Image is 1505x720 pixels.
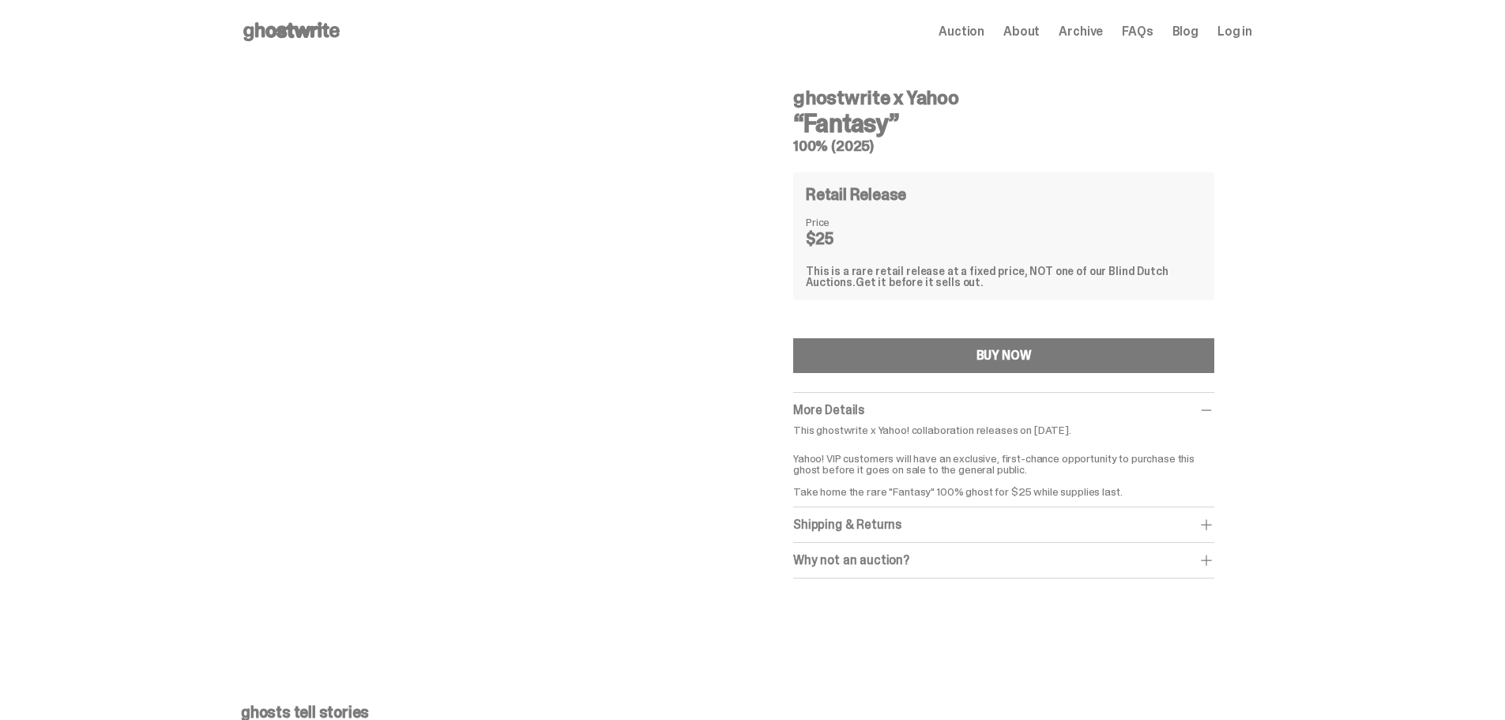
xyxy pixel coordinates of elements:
dt: Price [806,217,885,228]
span: More Details [793,401,864,418]
div: Why not an auction? [793,552,1214,568]
h3: “Fantasy” [793,111,1214,136]
h5: 100% (2025) [793,139,1214,153]
dd: $25 [806,231,885,247]
button: BUY NOW [793,338,1214,373]
div: This is a rare retail release at a fixed price, NOT one of our Blind Dutch Auctions. [806,266,1202,288]
h4: Retail Release [806,187,906,202]
a: About [1003,25,1040,38]
div: Shipping & Returns [793,517,1214,533]
a: Archive [1059,25,1103,38]
h4: ghostwrite x Yahoo [793,89,1214,107]
a: Blog [1172,25,1198,38]
a: FAQs [1122,25,1153,38]
div: BUY NOW [976,349,1032,362]
a: Log in [1217,25,1252,38]
p: ghosts tell stories [241,704,1252,720]
span: Get it before it sells out. [856,275,984,289]
p: Yahoo! VIP customers will have an exclusive, first-chance opportunity to purchase this ghost befo... [793,442,1214,497]
a: Auction [939,25,984,38]
p: This ghostwrite x Yahoo! collaboration releases on [DATE]. [793,424,1214,435]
